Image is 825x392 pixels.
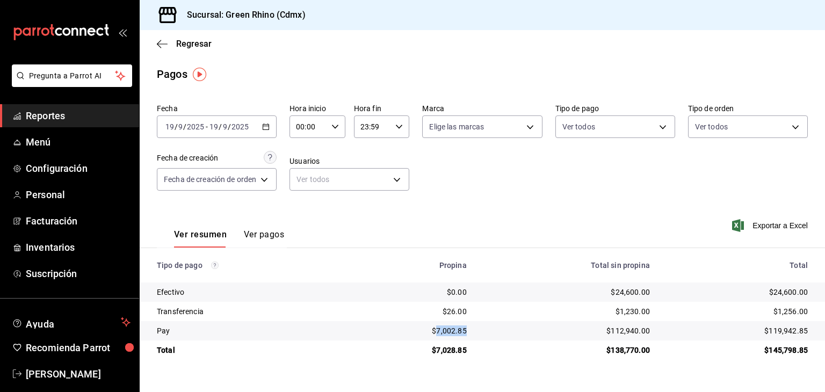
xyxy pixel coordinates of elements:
[26,214,131,228] span: Facturación
[695,121,728,132] span: Ver todos
[734,219,808,232] button: Exportar a Excel
[219,122,222,131] span: /
[667,306,808,317] div: $1,256.00
[157,325,342,336] div: Pay
[26,187,131,202] span: Personal
[26,161,131,176] span: Configuración
[193,68,206,81] img: Tooltip marker
[688,105,808,112] label: Tipo de orden
[222,122,228,131] input: --
[186,122,205,131] input: ----
[8,78,132,89] a: Pregunta a Parrot AI
[359,287,466,297] div: $0.00
[26,135,131,149] span: Menú
[26,340,131,355] span: Recomienda Parrot
[174,229,284,248] div: navigation tabs
[667,345,808,355] div: $145,798.85
[178,122,183,131] input: --
[231,122,249,131] input: ----
[290,105,345,112] label: Hora inicio
[484,287,650,297] div: $24,600.00
[484,261,650,270] div: Total sin propina
[228,122,231,131] span: /
[157,39,212,49] button: Regresar
[359,345,466,355] div: $7,028.85
[667,261,808,270] div: Total
[359,261,466,270] div: Propina
[26,266,131,281] span: Suscripción
[422,105,542,112] label: Marca
[484,345,650,355] div: $138,770.00
[555,105,675,112] label: Tipo de pago
[429,121,484,132] span: Elige las marcas
[157,261,342,270] div: Tipo de pago
[157,306,342,317] div: Transferencia
[157,287,342,297] div: Efectivo
[562,121,595,132] span: Ver todos
[157,345,342,355] div: Total
[26,316,117,329] span: Ayuda
[290,157,409,165] label: Usuarios
[484,325,650,336] div: $112,940.00
[26,108,131,123] span: Reportes
[359,306,466,317] div: $26.00
[178,9,306,21] h3: Sucursal: Green Rhino (Cdmx)
[290,168,409,191] div: Ver todos
[157,66,187,82] div: Pagos
[209,122,219,131] input: --
[165,122,175,131] input: --
[183,122,186,131] span: /
[26,367,131,381] span: [PERSON_NAME]
[206,122,208,131] span: -
[176,39,212,49] span: Regresar
[174,229,227,248] button: Ver resumen
[175,122,178,131] span: /
[667,325,808,336] div: $119,942.85
[26,240,131,255] span: Inventarios
[359,325,466,336] div: $7,002.85
[354,105,410,112] label: Hora fin
[157,153,218,164] div: Fecha de creación
[244,229,284,248] button: Ver pagos
[12,64,132,87] button: Pregunta a Parrot AI
[157,105,277,112] label: Fecha
[211,262,219,269] svg: Los pagos realizados con Pay y otras terminales son montos brutos.
[667,287,808,297] div: $24,600.00
[484,306,650,317] div: $1,230.00
[164,174,256,185] span: Fecha de creación de orden
[118,28,127,37] button: open_drawer_menu
[29,70,115,82] span: Pregunta a Parrot AI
